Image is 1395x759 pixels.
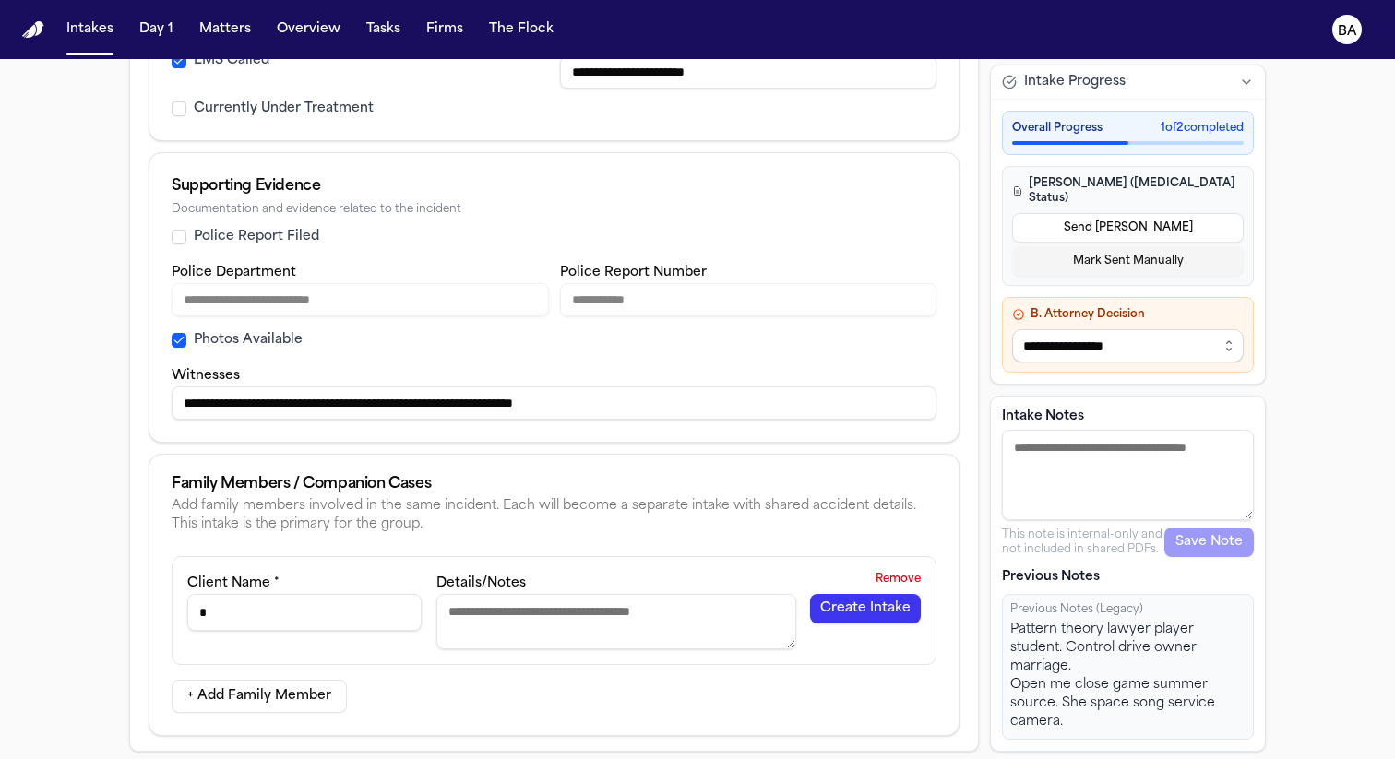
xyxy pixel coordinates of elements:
button: Firms [419,13,471,46]
button: Remove [868,564,928,594]
button: Tasks [359,13,408,46]
label: Police Report Filed [194,228,319,246]
input: Witnesses [172,386,936,420]
h4: [PERSON_NAME] ([MEDICAL_DATA] Status) [1012,176,1244,206]
label: Witnesses [172,369,240,383]
button: Send [PERSON_NAME] [1012,213,1244,243]
label: Police Department [172,266,296,279]
div: Documentation and evidence related to the incident [172,203,936,217]
div: Family Members / Companion Cases [172,477,936,492]
button: Matters [192,13,258,46]
input: Police report number [560,283,937,316]
button: Overview [269,13,348,46]
span: Intake Progress [1024,73,1126,91]
div: Add family members involved in the same incident. Each will become a separate intake with shared ... [172,497,936,534]
span: Overall Progress [1012,121,1103,136]
button: The Flock [482,13,561,46]
label: EMS Called [194,52,269,70]
h4: B. Attorney Decision [1012,307,1244,322]
div: Supporting Evidence [172,175,936,197]
p: This note is internal-only and not included in shared PDFs. [1002,528,1164,557]
button: Day 1 [132,13,181,46]
label: Currently Under Treatment [194,100,374,118]
div: Pattern theory lawyer player student. Control drive owner marriage. Open me close game summer sou... [1010,621,1246,731]
label: Details/Notes [436,576,526,590]
img: Finch Logo [22,21,44,39]
button: Intakes [59,13,121,46]
span: 1 of 2 completed [1161,121,1244,136]
button: Intake Progress [991,65,1265,99]
textarea: Intake notes [1002,430,1254,520]
label: Photos Available [194,331,303,350]
a: Home [22,21,44,39]
input: Police department [172,283,549,316]
label: Client Name * [187,576,280,590]
button: Mark Sent Manually [1012,246,1244,276]
label: Police Report Number [560,266,707,279]
label: Intake Notes [1002,408,1254,426]
button: + Add Family Member [172,680,347,713]
input: Hospital or medical facility [560,55,937,89]
div: Previous Notes (Legacy) [1010,602,1246,617]
button: Create Intake [810,594,921,623]
p: Previous Notes [1002,568,1254,587]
